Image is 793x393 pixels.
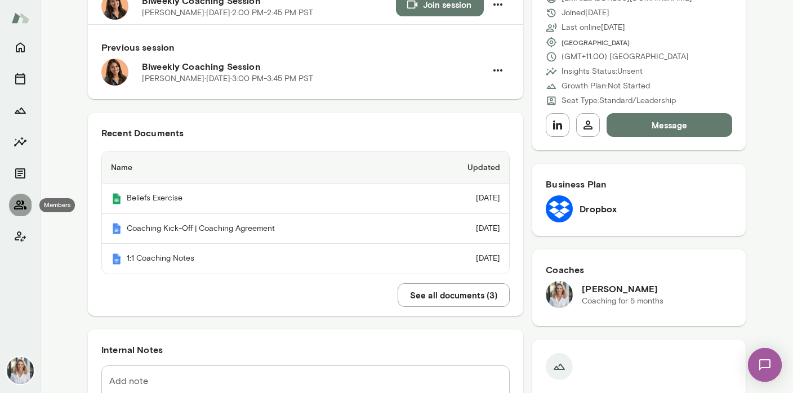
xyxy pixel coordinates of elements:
[11,7,29,29] img: Mento
[101,126,510,140] h6: Recent Documents
[142,7,313,19] p: [PERSON_NAME] · [DATE] · 2:00 PM-2:45 PM PST
[562,51,689,62] p: (GMT+11:00) [GEOGRAPHIC_DATA]
[102,244,421,274] th: 1:1 Coaching Notes
[102,184,421,214] th: Beliefs Exercise
[142,73,313,84] p: [PERSON_NAME] · [DATE] · 3:00 PM-3:45 PM PST
[111,223,122,234] img: Mento
[421,214,510,244] td: [DATE]
[421,244,510,274] td: [DATE]
[9,162,32,185] button: Documents
[102,151,421,184] th: Name
[582,282,663,296] h6: [PERSON_NAME]
[546,281,573,308] img: Jennifer Palazzo
[421,184,510,214] td: [DATE]
[421,151,510,184] th: Updated
[102,214,421,244] th: Coaching Kick-Off | Coaching Agreement
[9,194,32,216] button: Members
[562,7,609,19] p: Joined [DATE]
[582,296,663,307] p: Coaching for 5 months
[101,343,510,356] h6: Internal Notes
[9,68,32,90] button: Sessions
[9,99,32,122] button: Growth Plan
[562,38,630,47] span: [GEOGRAPHIC_DATA]
[142,60,486,73] h6: Biweekly Coaching Session
[562,22,625,33] p: Last online [DATE]
[546,263,732,276] h6: Coaches
[111,193,122,204] img: Mento
[546,177,732,191] h6: Business Plan
[607,113,732,137] button: Message
[7,357,34,384] img: Jennifer Palazzo
[580,202,617,216] h6: Dropbox
[111,253,122,265] img: Mento
[9,225,32,248] button: Client app
[562,95,676,106] p: Seat Type: Standard/Leadership
[39,198,75,212] div: Members
[9,131,32,153] button: Insights
[562,81,650,92] p: Growth Plan: Not Started
[562,66,643,77] p: Insights Status: Unsent
[9,36,32,59] button: Home
[101,41,510,54] h6: Previous session
[398,283,510,307] button: See all documents (3)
